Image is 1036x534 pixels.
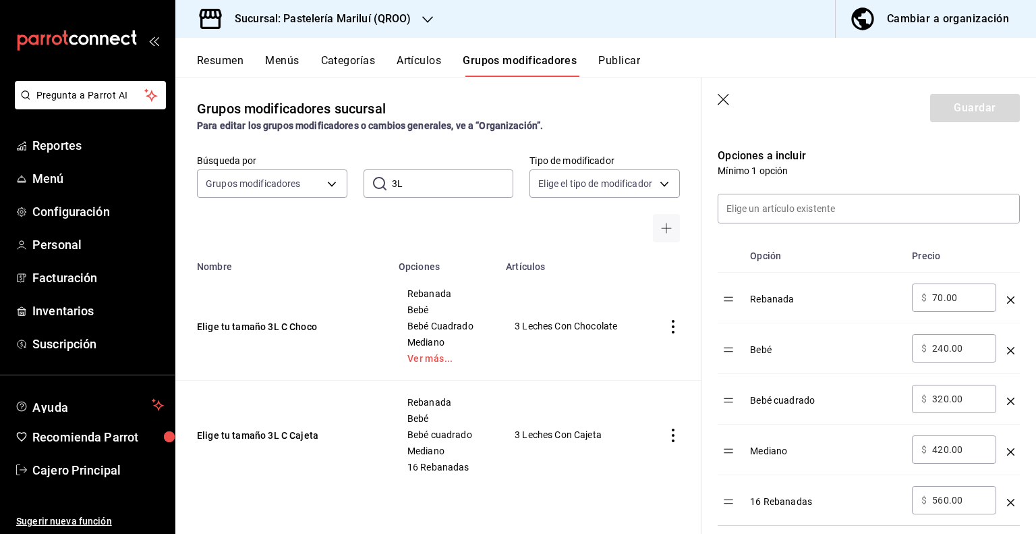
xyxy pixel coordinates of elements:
span: Personal [32,236,164,254]
span: Bebé [407,414,481,423]
button: Menús [265,54,299,77]
input: Elige un artículo existente [718,194,1019,223]
span: Bebé cuadrado [407,430,481,439]
th: Opciones [391,253,498,272]
div: Bebé [750,334,901,356]
p: Opciones a incluir [718,148,1020,164]
span: Sugerir nueva función [16,514,164,529]
span: Menú [32,169,164,188]
span: $ [921,394,927,404]
span: Recomienda Parrot [32,428,164,446]
div: 16 Rebanadas [750,486,901,508]
span: Bebé Cuadrado [407,321,481,331]
button: Resumen [197,54,243,77]
span: Grupos modificadores [206,177,301,190]
span: Mediano [407,446,481,456]
span: 3 Leches Con Chocolate [515,321,628,331]
strong: Para editar los grupos modificadores o cambios generales, ve a “Organización”. [197,120,543,131]
span: Suscripción [32,335,164,353]
button: Categorías [321,54,376,77]
p: Mínimo 1 opción [718,164,1020,178]
button: Grupos modificadores [463,54,577,77]
label: Búsqueda por [197,156,347,165]
span: Bebé [407,305,481,315]
span: Reportes [32,136,164,155]
span: $ [921,344,927,353]
th: Artículos [498,253,645,272]
table: simple table [175,253,701,489]
span: Elige el tipo de modificador [538,177,652,190]
span: Ayuda [32,397,146,413]
button: actions [666,429,680,442]
span: Mediano [407,338,481,347]
span: Inventarios [32,302,164,320]
button: Publicar [598,54,640,77]
button: Artículos [397,54,441,77]
div: Mediano [750,435,901,458]
th: Precio [906,240,1002,273]
span: $ [921,293,927,302]
span: Rebanada [407,289,481,298]
div: Bebé cuadrado [750,385,901,407]
div: Cambiar a organización [887,9,1009,28]
label: Tipo de modificador [529,156,680,165]
a: Ver más... [407,354,481,363]
th: Opción [745,240,906,273]
span: Configuración [32,203,164,221]
th: Nombre [175,253,391,272]
div: navigation tabs [197,54,1036,77]
span: Facturación [32,269,164,287]
span: Rebanada [407,398,481,407]
button: Elige tu tamaño 3L C Choco [197,320,359,333]
span: Pregunta a Parrot AI [36,88,145,103]
input: Buscar [392,170,514,197]
a: Pregunta a Parrot AI [9,98,166,112]
button: open_drawer_menu [148,35,159,46]
table: optionsTable [718,240,1020,525]
span: 16 Rebanadas [407,462,481,472]
button: Elige tu tamaño 3L C Cajeta [197,429,359,442]
div: Rebanada [750,284,901,306]
button: Pregunta a Parrot AI [15,81,166,109]
span: Cajero Principal [32,461,164,479]
span: $ [921,496,927,505]
div: Grupos modificadores sucursal [197,99,386,119]
span: 3 Leches Con Cajeta [515,430,628,439]
button: actions [666,320,680,333]
h3: Sucursal: Pastelería Mariluí (QROO) [224,11,411,27]
span: $ [921,445,927,454]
